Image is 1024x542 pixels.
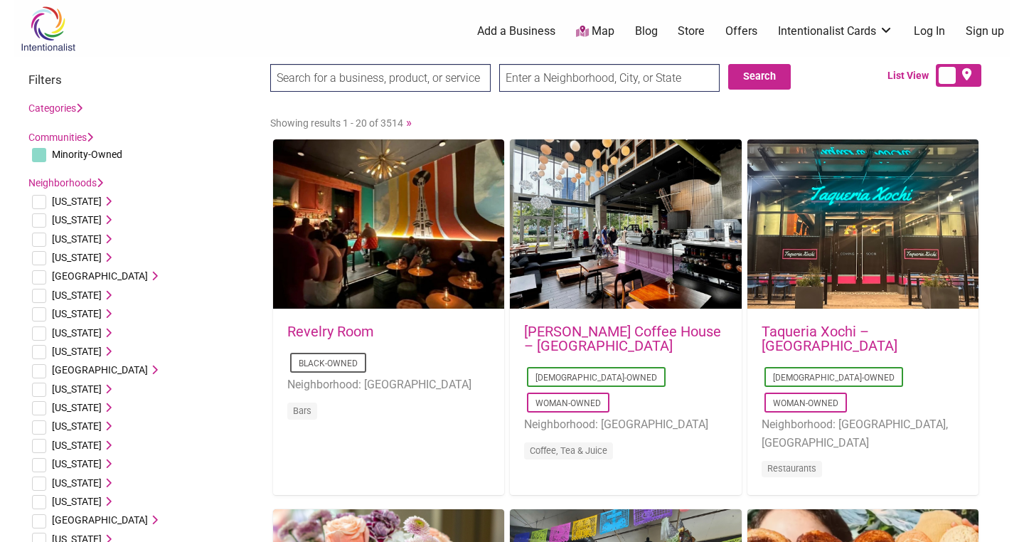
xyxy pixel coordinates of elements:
a: Add a Business [477,23,555,39]
span: [US_STATE] [52,327,102,339]
a: » [406,115,412,129]
a: [DEMOGRAPHIC_DATA]-Owned [773,373,895,383]
span: [US_STATE] [52,252,102,263]
a: Woman-Owned [773,398,838,408]
a: Revelry Room [287,323,374,340]
a: Blog [635,23,658,39]
img: Intentionalist [14,6,82,52]
a: Offers [725,23,757,39]
span: [US_STATE] [52,458,102,469]
li: Neighborhood: [GEOGRAPHIC_DATA] [524,415,727,434]
a: Categories [28,102,82,114]
h3: Filters [28,73,256,87]
li: Neighborhood: [GEOGRAPHIC_DATA] [287,376,490,394]
span: [GEOGRAPHIC_DATA] [52,514,148,526]
span: List View [887,68,936,83]
span: [US_STATE] [52,233,102,245]
span: [US_STATE] [52,289,102,301]
span: Showing results 1 - 20 of 3514 [270,117,403,129]
a: Sign up [966,23,1004,39]
span: [GEOGRAPHIC_DATA] [52,364,148,376]
span: [US_STATE] [52,402,102,413]
li: Neighborhood: [GEOGRAPHIC_DATA], [GEOGRAPHIC_DATA] [762,415,964,452]
a: Coffee, Tea & Juice [530,445,607,456]
a: Communities [28,132,93,143]
span: [US_STATE] [52,440,102,451]
span: [US_STATE] [52,420,102,432]
span: [US_STATE] [52,196,102,207]
span: [US_STATE] [52,214,102,225]
a: Bars [293,405,311,416]
span: [US_STATE] [52,383,102,395]
a: Store [678,23,705,39]
button: Search [728,64,791,90]
a: [DEMOGRAPHIC_DATA]-Owned [535,373,657,383]
span: [US_STATE] [52,477,102,489]
a: [PERSON_NAME] Coffee House – [GEOGRAPHIC_DATA] [524,323,721,354]
a: Black-Owned [299,358,358,368]
a: Woman-Owned [535,398,601,408]
span: [US_STATE] [52,346,102,357]
a: Taqueria Xochi – [GEOGRAPHIC_DATA] [762,323,897,354]
a: Restaurants [767,463,816,474]
span: [US_STATE] [52,308,102,319]
input: Enter a Neighborhood, City, or State [499,64,720,92]
a: Neighborhoods [28,177,103,188]
span: [GEOGRAPHIC_DATA] [52,270,148,282]
a: Log In [914,23,945,39]
input: Search for a business, product, or service [270,64,491,92]
span: [US_STATE] [52,496,102,507]
a: Map [576,23,614,40]
a: Intentionalist Cards [778,23,893,39]
span: Minority-Owned [52,149,122,160]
